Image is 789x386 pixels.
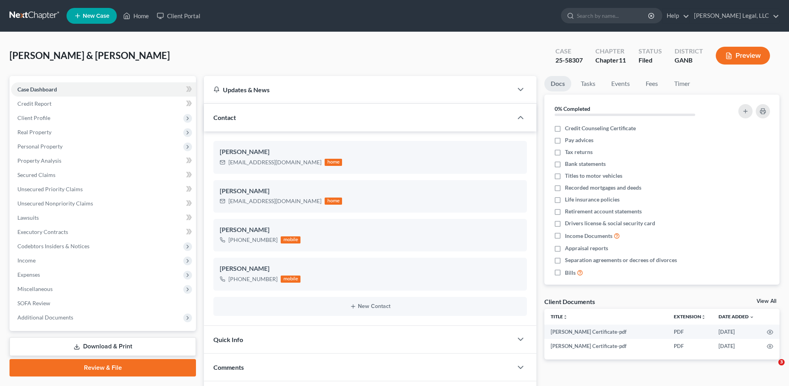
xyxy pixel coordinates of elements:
iframe: Intercom live chat [762,359,781,378]
span: Pay advices [565,136,593,144]
span: Case Dashboard [17,86,57,93]
div: home [325,198,342,205]
div: Status [639,47,662,56]
div: Chapter [595,56,626,65]
span: Recorded mortgages and deeds [565,184,641,192]
span: Codebtors Insiders & Notices [17,243,89,249]
a: Case Dashboard [11,82,196,97]
div: Filed [639,56,662,65]
span: Bank statements [565,160,606,168]
a: Download & Print [10,337,196,356]
span: Life insurance policies [565,196,620,203]
span: [PERSON_NAME] & [PERSON_NAME] [10,49,170,61]
span: Unsecured Nonpriority Claims [17,200,93,207]
span: Additional Documents [17,314,73,321]
a: Titleunfold_more [551,314,568,319]
div: GANB [675,56,703,65]
span: Credit Report [17,100,51,107]
span: Executory Contracts [17,228,68,235]
div: Chapter [595,47,626,56]
a: Docs [544,76,571,91]
a: [PERSON_NAME] Legal, LLC [690,9,779,23]
div: Client Documents [544,297,595,306]
span: Expenses [17,271,40,278]
span: Drivers license & social security card [565,219,655,227]
a: Secured Claims [11,168,196,182]
div: [EMAIL_ADDRESS][DOMAIN_NAME] [228,158,321,166]
a: Unsecured Priority Claims [11,182,196,196]
div: [PHONE_NUMBER] [228,236,278,244]
a: Property Analysis [11,154,196,168]
td: [DATE] [712,339,760,353]
span: Contact [213,114,236,121]
i: expand_more [749,315,754,319]
a: Date Added expand_more [719,314,754,319]
span: Bills [565,269,576,277]
span: New Case [83,13,109,19]
span: Credit Counseling Certificate [565,124,636,132]
div: mobile [281,276,300,283]
span: Separation agreements or decrees of divorces [565,256,677,264]
span: Income Documents [565,232,612,240]
div: [PERSON_NAME] [220,147,521,157]
a: Review & File [10,359,196,376]
span: Secured Claims [17,171,55,178]
a: Client Portal [153,9,204,23]
span: 3 [778,359,785,365]
td: [PERSON_NAME] Certificate-pdf [544,325,667,339]
span: Appraisal reports [565,244,608,252]
button: New Contact [220,303,521,310]
div: Case [555,47,583,56]
span: Titles to motor vehicles [565,172,622,180]
span: Unsecured Priority Claims [17,186,83,192]
span: Income [17,257,36,264]
div: [EMAIL_ADDRESS][DOMAIN_NAME] [228,197,321,205]
a: View All [757,299,776,304]
span: Lawsuits [17,214,39,221]
a: Fees [639,76,665,91]
div: [PERSON_NAME] [220,186,521,196]
span: 11 [619,56,626,64]
span: Tax returns [565,148,593,156]
a: Home [119,9,153,23]
span: Retirement account statements [565,207,642,215]
a: SOFA Review [11,296,196,310]
a: Help [663,9,689,23]
strong: 0% Completed [555,105,590,112]
span: Quick Info [213,336,243,343]
a: Timer [668,76,696,91]
span: Client Profile [17,114,50,121]
td: PDF [667,339,712,353]
div: Updates & News [213,86,503,94]
input: Search by name... [577,8,649,23]
div: home [325,159,342,166]
a: Tasks [574,76,602,91]
a: Executory Contracts [11,225,196,239]
span: Property Analysis [17,157,61,164]
div: 25-58307 [555,56,583,65]
span: Real Property [17,129,51,135]
div: District [675,47,703,56]
i: unfold_more [701,315,706,319]
a: Unsecured Nonpriority Claims [11,196,196,211]
td: [DATE] [712,325,760,339]
td: PDF [667,325,712,339]
a: Events [605,76,636,91]
i: unfold_more [563,315,568,319]
a: Extensionunfold_more [674,314,706,319]
a: Credit Report [11,97,196,111]
span: Personal Property [17,143,63,150]
span: Miscellaneous [17,285,53,292]
span: Comments [213,363,244,371]
div: mobile [281,236,300,243]
span: SOFA Review [17,300,50,306]
div: [PHONE_NUMBER] [228,275,278,283]
div: [PERSON_NAME] [220,264,521,274]
a: Lawsuits [11,211,196,225]
button: Preview [716,47,770,65]
td: [PERSON_NAME] Certificate-pdf [544,339,667,353]
div: [PERSON_NAME] [220,225,521,235]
